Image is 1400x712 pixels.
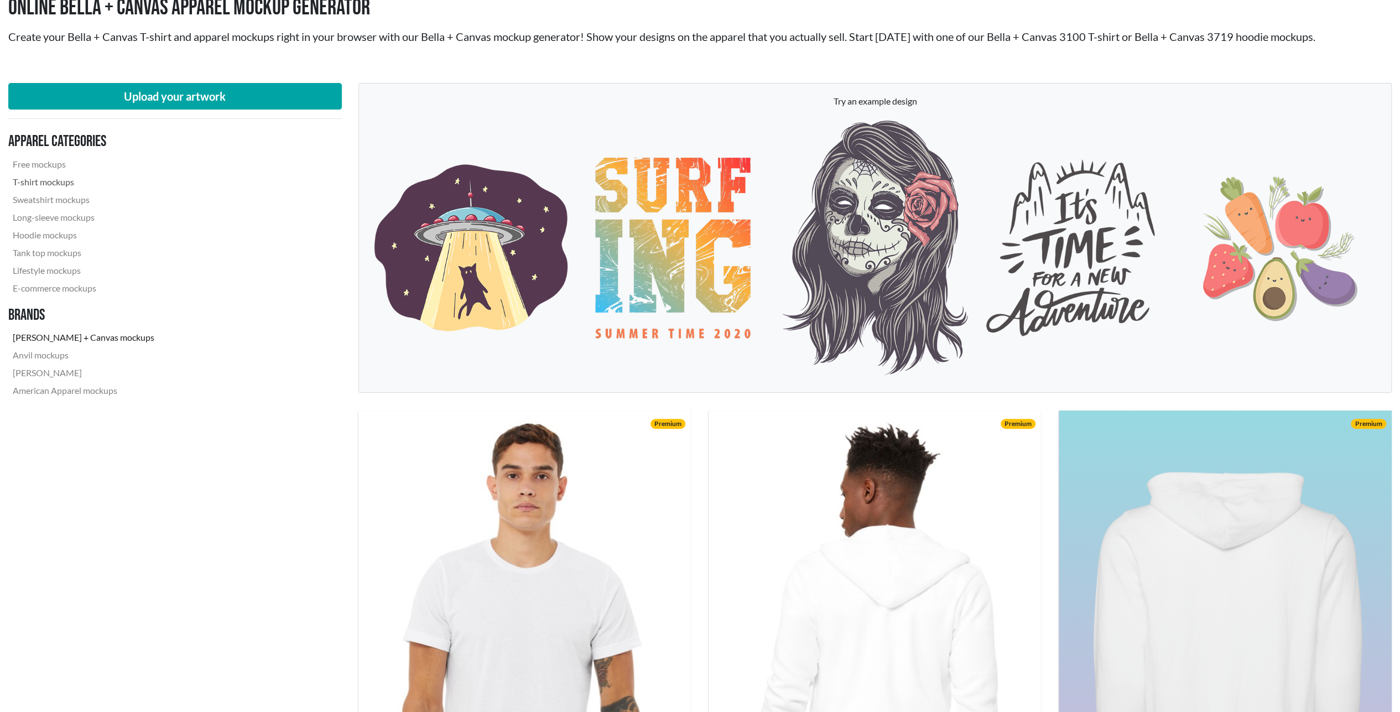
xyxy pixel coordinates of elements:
span: Premium [1351,419,1386,429]
a: Anvil mockups [8,346,159,364]
a: Tank top mockups [8,244,159,262]
h3: Brands [8,306,159,325]
a: [PERSON_NAME] [8,364,159,382]
h2: Create your Bella + Canvas T-shirt and apparel mockups right in your browser with our Bella + Can... [8,30,1392,43]
a: Sweatshirt mockups [8,191,159,209]
a: Long-sleeve mockups [8,209,159,226]
a: Lifestyle mockups [8,262,159,279]
span: Premium [650,419,685,429]
a: Hoodie mockups [8,226,159,244]
span: Premium [1001,419,1035,429]
a: [PERSON_NAME] + Canvas mockups [8,329,159,346]
button: Upload your artwork [8,83,342,110]
a: Free mockups [8,155,159,173]
a: T-shirt mockups [8,173,159,191]
a: American Apparel mockups [8,382,159,399]
p: Try an example design [370,95,1380,108]
a: E-commerce mockups [8,279,159,297]
h3: Apparel categories [8,132,159,151]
